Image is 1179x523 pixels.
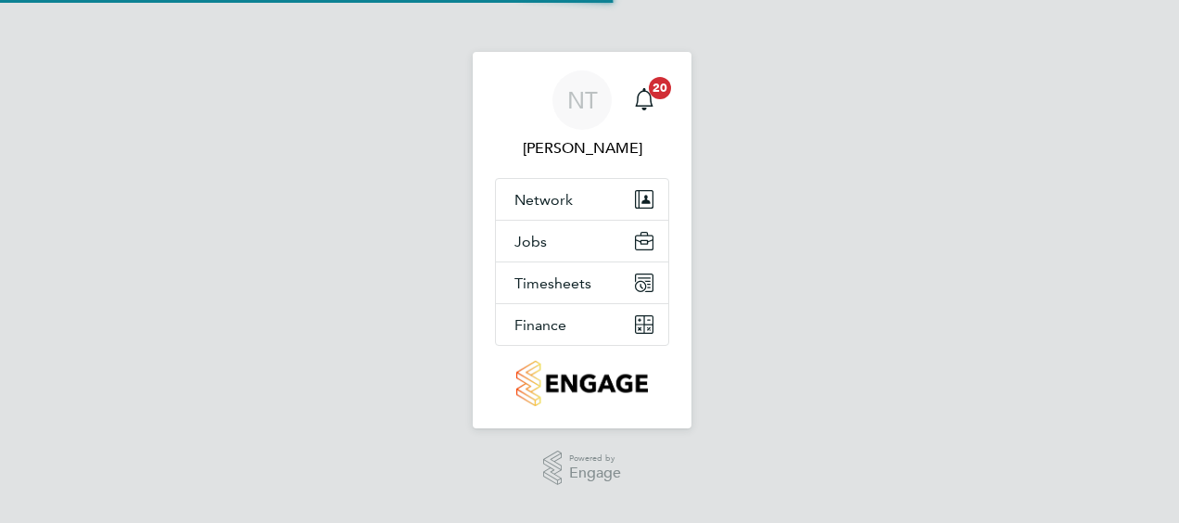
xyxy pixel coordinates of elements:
span: Network [514,191,573,209]
a: 20 [626,70,663,130]
button: Jobs [496,221,668,261]
span: NT [567,88,598,112]
a: Go to home page [495,361,669,406]
img: countryside-properties-logo-retina.png [516,361,647,406]
span: Powered by [569,451,621,466]
span: 20 [649,77,671,99]
button: Network [496,179,668,220]
span: Finance [514,316,566,334]
nav: Main navigation [473,52,691,428]
a: Powered byEngage [543,451,622,486]
button: Finance [496,304,668,345]
span: Nick Theaker [495,137,669,159]
a: NT[PERSON_NAME] [495,70,669,159]
span: Jobs [514,233,547,250]
span: Timesheets [514,274,591,292]
span: Engage [569,466,621,481]
button: Timesheets [496,262,668,303]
